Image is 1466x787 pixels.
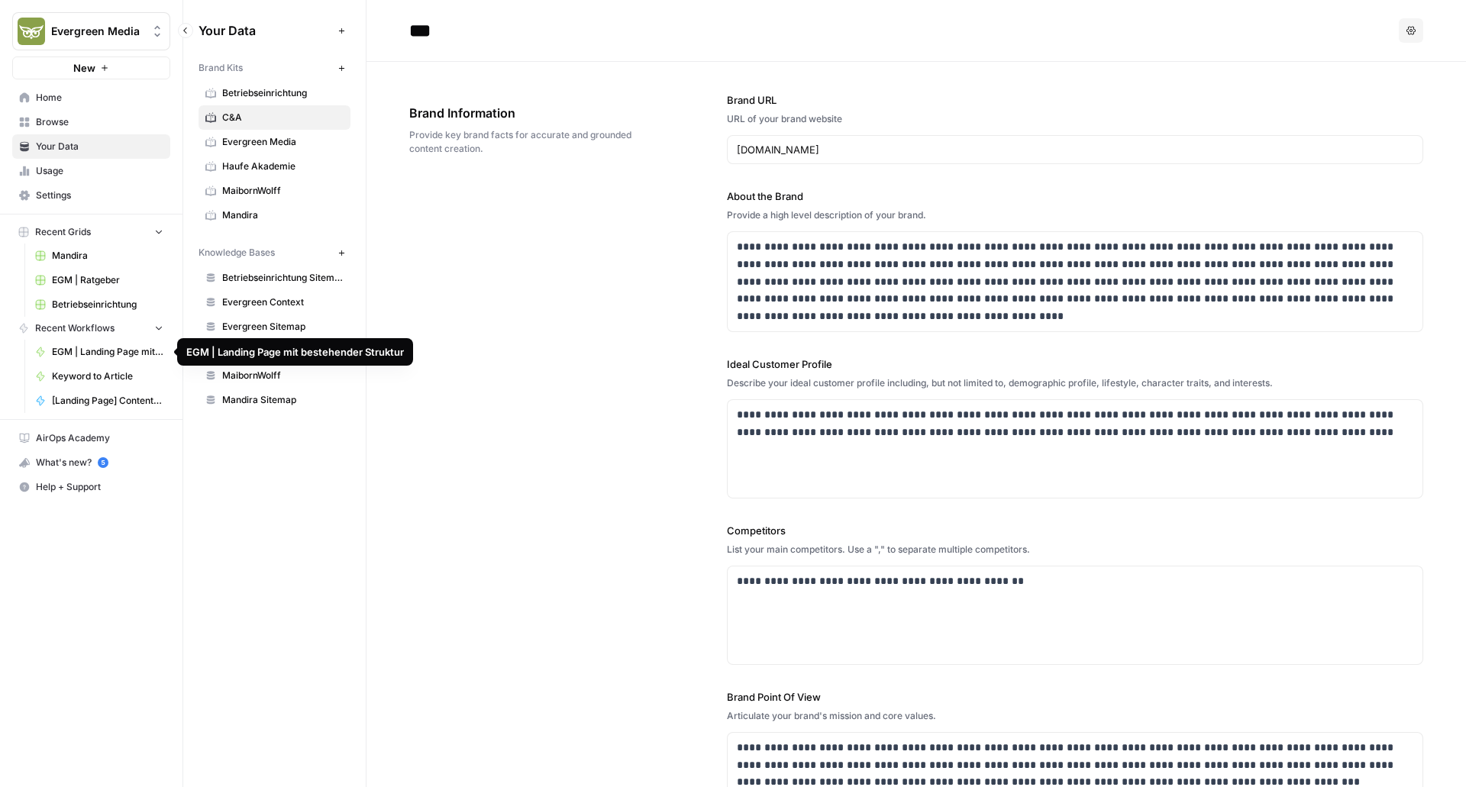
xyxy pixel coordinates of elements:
[222,160,344,173] span: Haufe Akademie
[98,457,108,468] a: 5
[222,86,344,100] span: Betriebseinrichtung
[199,266,350,290] a: Betriebseinrichtung Sitemap
[52,273,163,287] span: EGM | Ratgeber
[52,345,163,359] span: EGM | Landing Page mit bestehender Struktur
[36,140,163,153] span: Your Data
[222,369,344,382] span: MaibornWolff
[13,451,170,474] div: What's new?
[727,92,1423,108] label: Brand URL
[12,426,170,450] a: AirOps Academy
[12,159,170,183] a: Usage
[727,356,1423,372] label: Ideal Customer Profile
[199,290,350,314] a: Evergreen Context
[222,393,344,407] span: Mandira Sitemap
[727,709,1423,723] div: Articulate your brand's mission and core values.
[727,543,1423,556] div: List your main competitors. Use a "," to separate multiple competitors.
[12,450,170,475] button: What's new? 5
[199,388,350,412] a: Mandira Sitemap
[222,208,344,222] span: Mandira
[222,111,344,124] span: C&A
[28,389,170,413] a: [Landing Page] Content Brief to Full Page
[727,189,1423,204] label: About the Brand
[12,85,170,110] a: Home
[52,369,163,383] span: Keyword to Article
[12,12,170,50] button: Workspace: Evergreen Media
[727,523,1423,538] label: Competitors
[222,135,344,149] span: Evergreen Media
[222,184,344,198] span: MaibornWolff
[199,246,275,260] span: Knowledge Bases
[51,24,144,39] span: Evergreen Media
[199,130,350,154] a: Evergreen Media
[409,128,641,156] span: Provide key brand facts for accurate and grounded content creation.
[12,317,170,340] button: Recent Workflows
[35,225,91,239] span: Recent Grids
[727,689,1423,705] label: Brand Point Of View
[186,344,404,360] div: EGM | Landing Page mit bestehender Struktur
[52,394,163,408] span: [Landing Page] Content Brief to Full Page
[12,56,170,79] button: New
[28,340,170,364] a: EGM | Landing Page mit bestehender Struktur
[727,376,1423,390] div: Describe your ideal customer profile including, but not limited to, demographic profile, lifestyl...
[101,459,105,466] text: 5
[199,363,350,388] a: MaibornWolff
[12,475,170,499] button: Help + Support
[12,134,170,159] a: Your Data
[199,314,350,339] a: Evergreen Sitemap
[199,61,243,75] span: Brand Kits
[28,292,170,317] a: Betriebseinrichtung
[36,480,163,494] span: Help + Support
[199,105,350,130] a: C&A
[222,320,344,334] span: Evergreen Sitemap
[36,164,163,178] span: Usage
[35,321,115,335] span: Recent Workflows
[28,364,170,389] a: Keyword to Article
[737,142,1413,157] input: www.sundaysoccer.com
[36,91,163,105] span: Home
[199,154,350,179] a: Haufe Akademie
[12,183,170,208] a: Settings
[222,295,344,309] span: Evergreen Context
[199,203,350,227] a: Mandira
[199,81,350,105] a: Betriebseinrichtung
[199,179,350,203] a: MaibornWolff
[18,18,45,45] img: Evergreen Media Logo
[727,208,1423,222] div: Provide a high level description of your brand.
[222,271,344,285] span: Betriebseinrichtung Sitemap
[73,60,95,76] span: New
[36,189,163,202] span: Settings
[28,244,170,268] a: Mandira
[199,21,332,40] span: Your Data
[28,268,170,292] a: EGM | Ratgeber
[52,298,163,311] span: Betriebseinrichtung
[727,112,1423,126] div: URL of your brand website
[36,431,163,445] span: AirOps Academy
[36,115,163,129] span: Browse
[409,104,641,122] span: Brand Information
[12,221,170,244] button: Recent Grids
[52,249,163,263] span: Mandira
[12,110,170,134] a: Browse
